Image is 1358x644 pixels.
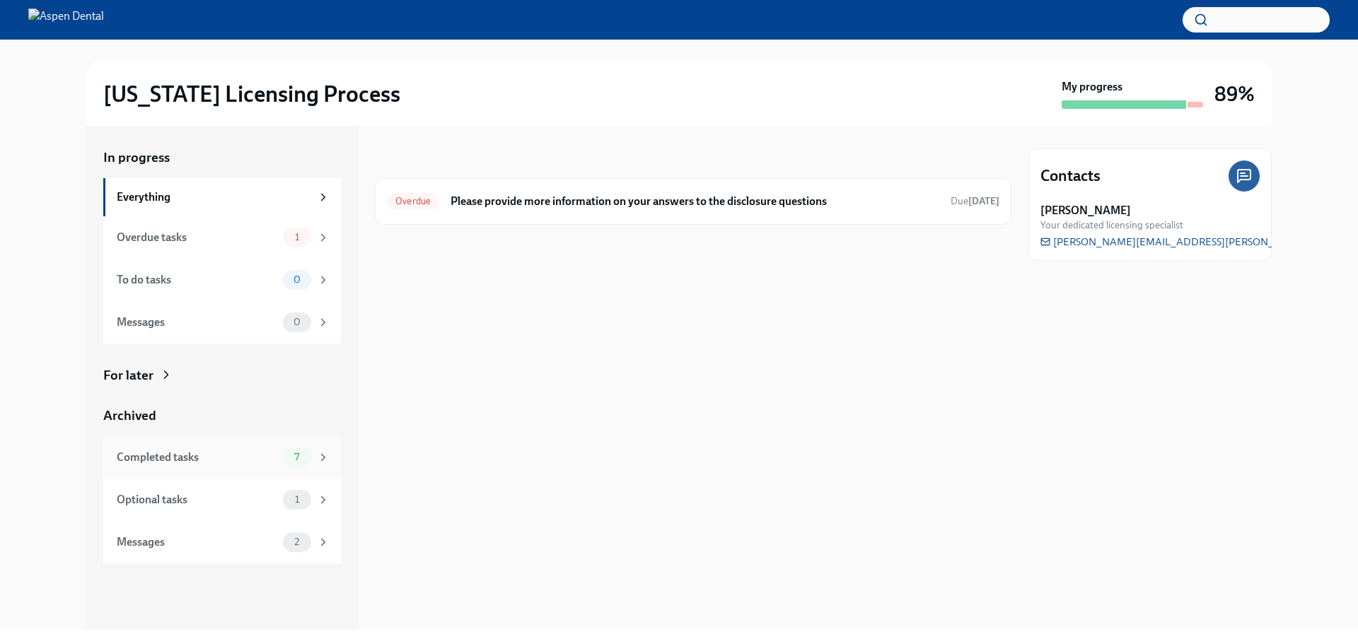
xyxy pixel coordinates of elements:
a: OverduePlease provide more information on your answers to the disclosure questionsDue[DATE] [387,190,999,213]
a: Everything [103,178,341,216]
div: In progress [375,148,441,167]
span: 0 [285,274,309,285]
h6: Please provide more information on your answers to the disclosure questions [451,194,939,209]
a: Overdue tasks1 [103,216,341,259]
span: 2 [286,537,308,547]
strong: [PERSON_NAME] [1040,203,1131,218]
span: Due [951,195,999,207]
span: 0 [285,317,309,327]
h3: 89% [1214,81,1255,107]
div: Optional tasks [117,492,277,508]
span: September 2nd, 2025 10:00 [951,194,999,208]
div: Messages [117,315,277,330]
a: Archived [103,406,341,425]
div: For later [103,366,153,385]
div: Overdue tasks [117,230,277,245]
a: Optional tasks1 [103,479,341,521]
div: Everything [117,189,311,205]
h2: [US_STATE] Licensing Process [103,80,400,108]
span: Overdue [387,196,439,206]
a: In progress [103,148,341,167]
span: Your dedicated licensing specialist [1040,218,1183,232]
div: Messages [117,534,277,550]
strong: [DATE] [968,195,999,207]
a: Messages0 [103,301,341,344]
a: Completed tasks7 [103,436,341,479]
strong: My progress [1062,79,1122,95]
a: Messages2 [103,521,341,563]
span: 1 [286,494,308,505]
h4: Contacts [1040,165,1101,187]
span: 7 [286,452,308,462]
img: Aspen Dental [28,8,104,31]
a: To do tasks0 [103,259,341,301]
div: To do tasks [117,272,277,288]
div: Completed tasks [117,450,277,465]
a: For later [103,366,341,385]
span: 1 [286,232,308,242]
